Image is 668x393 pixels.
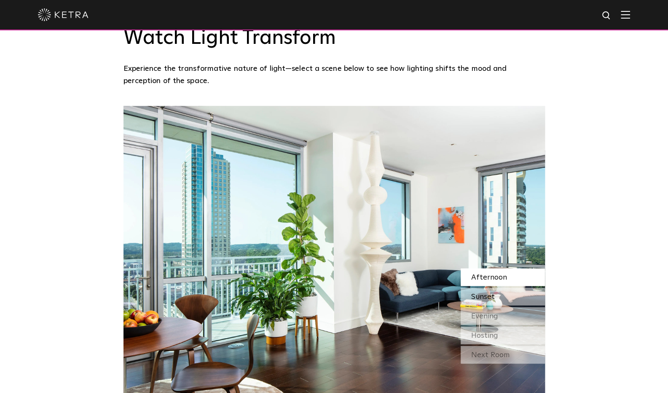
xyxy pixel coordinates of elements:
p: Experience the transformative nature of light—select a scene below to see how lighting shifts the... [123,63,541,87]
img: Hamburger%20Nav.svg [621,11,630,19]
span: Sunset [471,293,495,300]
span: Evening [471,312,498,320]
img: search icon [601,11,612,21]
img: ketra-logo-2019-white [38,8,89,21]
div: Next Room [461,346,545,363]
span: Hosting [471,331,498,339]
span: Afternoon [471,273,507,281]
h3: Watch Light Transform [123,26,545,51]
